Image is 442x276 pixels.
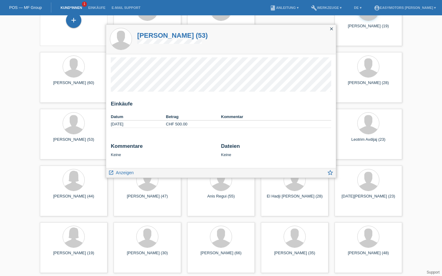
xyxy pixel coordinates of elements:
[137,32,208,39] a: [PERSON_NAME] (53)
[82,2,87,7] span: 1
[85,6,108,10] a: Einkäufe
[45,137,103,147] div: [PERSON_NAME] (53)
[9,5,42,10] a: POS — MF Group
[111,121,166,128] td: [DATE]
[221,143,331,157] div: Keine
[45,194,103,204] div: [PERSON_NAME] (44)
[166,113,221,121] th: Betrag
[311,5,317,11] i: build
[45,80,103,90] div: [PERSON_NAME] (60)
[267,6,301,10] a: bookAnleitung ▾
[270,5,276,11] i: book
[111,113,166,121] th: Datum
[111,143,216,157] div: Keine
[308,6,345,10] a: buildWerkzeuge ▾
[339,251,397,260] div: [PERSON_NAME] (48)
[221,143,331,152] h2: Dateien
[66,15,81,25] div: Kund*in hinzufügen
[327,170,334,178] a: star_border
[111,101,331,110] h2: Einkäufe
[339,80,397,90] div: [PERSON_NAME] (28)
[192,24,250,33] div: [PERSON_NAME] (34)
[118,251,176,260] div: [PERSON_NAME] (30)
[339,137,397,147] div: Leotrim Avdijaj (23)
[192,251,250,260] div: [PERSON_NAME] (66)
[329,26,334,31] i: close
[109,6,144,10] a: E-Mail Support
[221,113,331,121] th: Kommentar
[374,5,380,11] i: account_circle
[118,194,176,204] div: [PERSON_NAME] (47)
[351,6,364,10] a: DE ▾
[57,6,85,10] a: Kund*innen
[111,143,216,152] h2: Kommentare
[371,6,439,10] a: account_circleEasymotors [PERSON_NAME] ▾
[266,251,324,260] div: [PERSON_NAME] (35)
[118,24,176,33] div: [PERSON_NAME] Cavuscens (26)
[266,194,324,204] div: El Hadji [PERSON_NAME] (28)
[339,194,397,204] div: [DATE][PERSON_NAME] (23)
[427,270,440,274] a: Support
[339,24,397,33] div: [PERSON_NAME] (19)
[166,121,221,128] td: CHF 500.00
[45,251,103,260] div: [PERSON_NAME] (19)
[192,194,250,204] div: Anis Regui (55)
[116,170,134,175] span: Anzeigen
[108,170,114,175] i: launch
[327,169,334,176] i: star_border
[108,168,134,176] a: launch Anzeigen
